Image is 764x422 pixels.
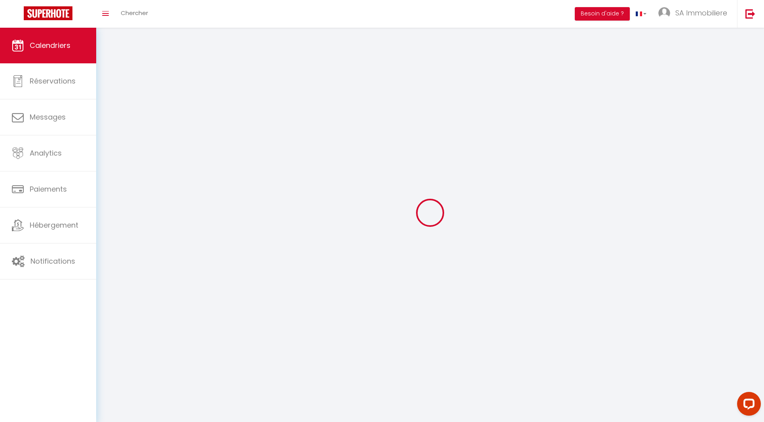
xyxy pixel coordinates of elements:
[658,7,670,19] img: ...
[24,6,72,20] img: Super Booking
[30,148,62,158] span: Analytics
[30,220,78,230] span: Hébergement
[675,8,727,18] span: SA Immobiliere
[731,389,764,422] iframe: LiveChat chat widget
[30,112,66,122] span: Messages
[30,256,75,266] span: Notifications
[575,7,630,21] button: Besoin d'aide ?
[30,76,76,86] span: Réservations
[121,9,148,17] span: Chercher
[30,40,70,50] span: Calendriers
[745,9,755,19] img: logout
[30,184,67,194] span: Paiements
